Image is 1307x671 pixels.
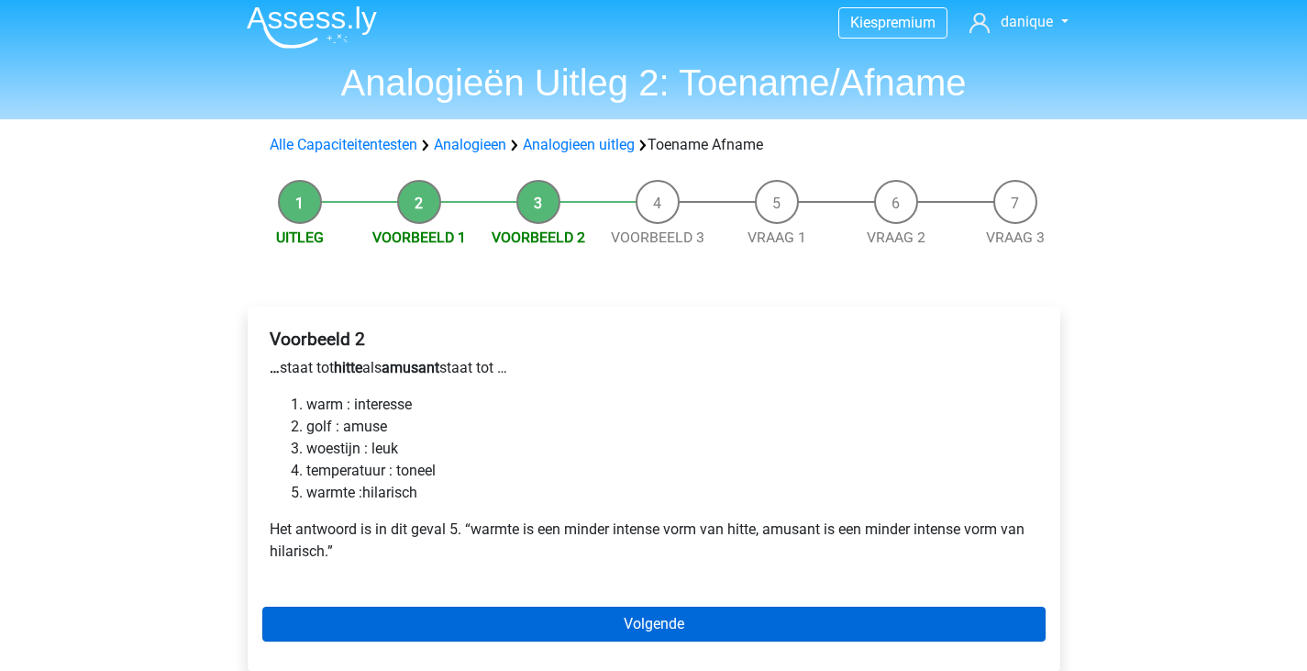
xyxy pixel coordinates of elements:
[276,229,324,246] a: Uitleg
[232,61,1076,105] h1: Analogieën Uitleg 2: Toename/Afname
[867,229,925,246] a: Vraag 2
[878,14,936,31] span: premium
[962,11,1075,33] a: danique
[1001,13,1053,30] span: danique
[306,482,1038,504] li: warmte :hilarisch
[262,134,1046,156] div: Toename Afname
[434,136,506,153] a: Analogieen
[492,229,585,246] a: Voorbeeld 2
[986,229,1045,246] a: Vraag 3
[306,460,1038,482] li: temperatuur : toneel
[262,607,1046,642] a: Volgende
[270,359,280,376] b: …
[247,6,377,49] img: Assessly
[523,136,635,153] a: Analogieen uitleg
[270,519,1038,563] p: Het antwoord is in dit geval 5. “warmte is een minder intense vorm van hitte, amusant is een mind...
[334,359,362,376] b: hitte
[270,329,365,350] b: Voorbeeld 2
[306,438,1038,460] li: woestijn : leuk
[270,357,1038,379] p: staat tot als staat tot …
[372,229,466,246] a: Voorbeeld 1
[839,10,947,35] a: Kiespremium
[748,229,806,246] a: Vraag 1
[270,136,417,153] a: Alle Capaciteitentesten
[382,359,439,376] b: amusant
[850,14,878,31] span: Kies
[306,416,1038,438] li: golf : amuse
[611,229,704,246] a: Voorbeeld 3
[306,394,1038,416] li: warm : interesse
